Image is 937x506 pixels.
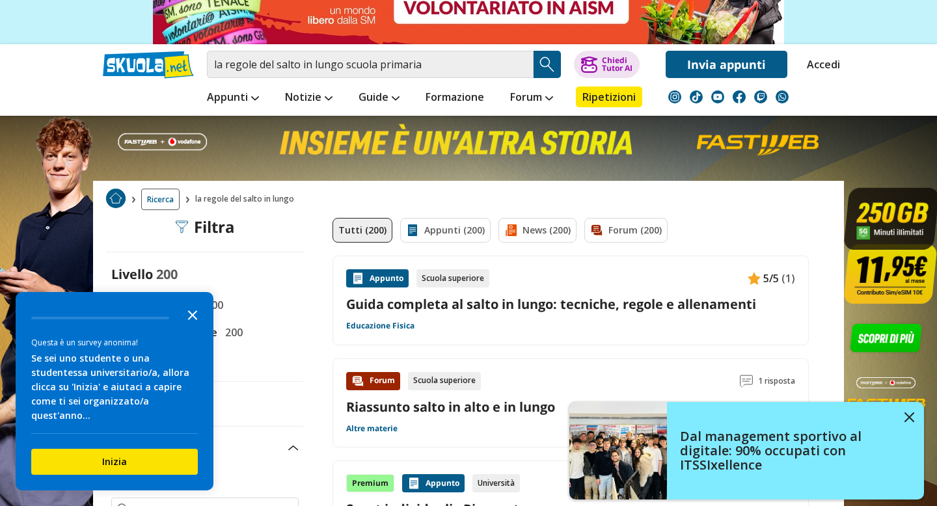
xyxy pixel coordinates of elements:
[111,265,153,283] label: Livello
[758,372,795,390] span: 1 risposta
[416,269,489,287] div: Scuola superiore
[590,224,603,237] img: Forum filtro contenuto
[498,218,577,243] a: News (200)
[220,324,243,341] span: 200
[207,51,534,78] input: Cerca appunti, riassunti o versioni
[346,295,795,313] a: Guida completa al salto in lungo: tecniche, regole e allenamenti
[180,301,206,327] button: Close the survey
[569,402,924,499] a: Dal management sportivo al digitale: 90% occupati con ITSSIxellence
[333,218,392,243] a: Tutti (200)
[574,51,640,78] button: ChiediTutor AI
[106,189,126,208] img: Home
[31,336,198,349] div: Questa è un survey anonima!
[781,270,795,287] span: (1)
[740,375,753,388] img: Commenti lettura
[472,474,520,492] div: Università
[31,449,198,475] button: Inizia
[400,218,491,243] a: Appunti (200)
[106,189,126,210] a: Home
[406,224,419,237] img: Appunti filtro contenuto
[504,224,517,237] img: News filtro contenuto
[176,218,235,236] div: Filtra
[402,474,465,492] div: Appunto
[288,446,299,451] img: Apri e chiudi sezione
[690,90,703,103] img: tiktok
[346,269,409,287] div: Appunto
[351,375,364,388] img: Forum contenuto
[666,51,787,78] a: Invia appunti
[776,90,789,103] img: WhatsApp
[807,51,834,78] a: Accedi
[141,189,180,210] a: Ricerca
[195,189,299,210] span: la regole del salto in lungo
[16,292,213,490] div: Survey
[733,90,746,103] img: facebook
[576,87,642,107] a: Ripetizioni
[711,90,724,103] img: youtube
[176,220,189,233] img: Filtra filtri mobile
[422,87,487,110] a: Formazione
[407,477,420,490] img: Appunti contenuto
[346,372,400,390] div: Forum
[584,218,668,243] a: Forum (200)
[680,429,895,472] h4: Dal management sportivo al digitale: 90% occupati con ITSSIxellence
[204,87,262,110] a: Appunti
[31,351,198,423] div: Se sei uno studente o una studentessa universitario/a, allora clicca su 'Inizia' e aiutaci a capi...
[668,90,681,103] img: instagram
[602,57,632,72] div: Chiedi Tutor AI
[754,90,767,103] img: twitch
[346,474,394,492] div: Premium
[282,87,336,110] a: Notizie
[748,272,761,285] img: Appunti contenuto
[534,51,561,78] button: Search Button
[156,265,178,283] span: 200
[351,272,364,285] img: Appunti contenuto
[355,87,403,110] a: Guide
[904,412,914,422] img: close
[346,398,555,416] a: Riassunto salto in alto e in lungo
[763,270,779,287] span: 5/5
[507,87,556,110] a: Forum
[346,423,398,434] a: Altre materie
[346,321,414,331] a: Educazione Fisica
[537,55,557,74] img: Cerca appunti, riassunti o versioni
[408,372,481,390] div: Scuola superiore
